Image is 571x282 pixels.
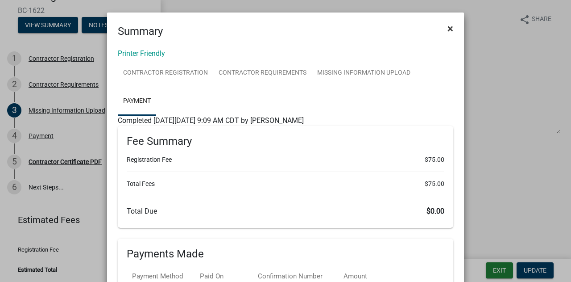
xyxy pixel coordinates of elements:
[425,155,444,164] span: $75.00
[127,135,444,148] h6: Fee Summary
[127,155,444,164] li: Registration Fee
[118,116,304,125] span: Completed [DATE][DATE] 9:09 AM CDT by [PERSON_NAME]
[425,179,444,189] span: $75.00
[118,59,213,88] a: Contractor Registration
[312,59,416,88] a: Missing Information Upload
[118,87,156,116] a: Payment
[447,22,453,35] span: ×
[127,179,444,189] li: Total Fees
[127,207,444,215] h6: Total Due
[213,59,312,88] a: Contractor Requirements
[127,248,444,261] h6: Payments Made
[426,207,444,215] span: $0.00
[118,23,163,39] h4: Summary
[118,49,165,58] a: Printer Friendly
[440,16,460,41] button: Close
